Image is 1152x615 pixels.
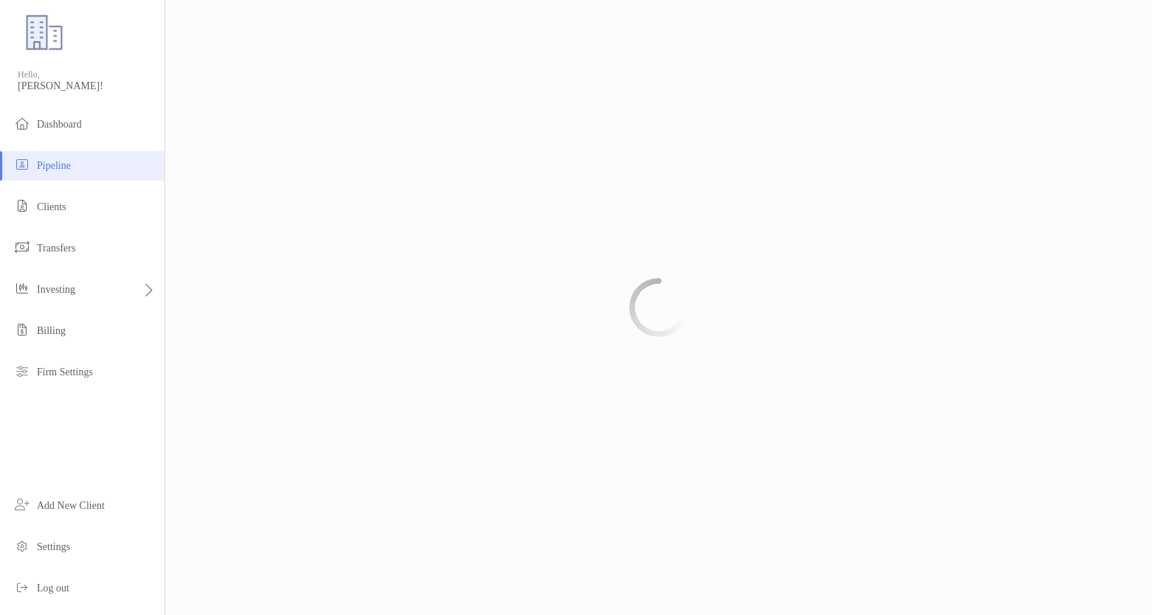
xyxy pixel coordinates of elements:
[37,284,75,295] span: Investing
[13,496,31,513] img: add_new_client icon
[37,541,70,552] span: Settings
[13,238,31,256] img: transfers icon
[13,537,31,555] img: settings icon
[37,500,105,511] span: Add New Client
[37,160,71,171] span: Pipeline
[37,325,66,336] span: Billing
[37,243,75,254] span: Transfers
[13,362,31,380] img: firm-settings icon
[13,279,31,297] img: investing icon
[13,578,31,596] img: logout icon
[13,321,31,338] img: billing icon
[13,156,31,173] img: pipeline icon
[37,119,82,130] span: Dashboard
[18,6,71,59] img: Zoe Logo
[37,583,69,594] span: Log out
[18,80,156,92] span: [PERSON_NAME]!
[37,201,66,212] span: Clients
[13,114,31,132] img: dashboard icon
[37,366,93,378] span: Firm Settings
[13,197,31,215] img: clients icon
